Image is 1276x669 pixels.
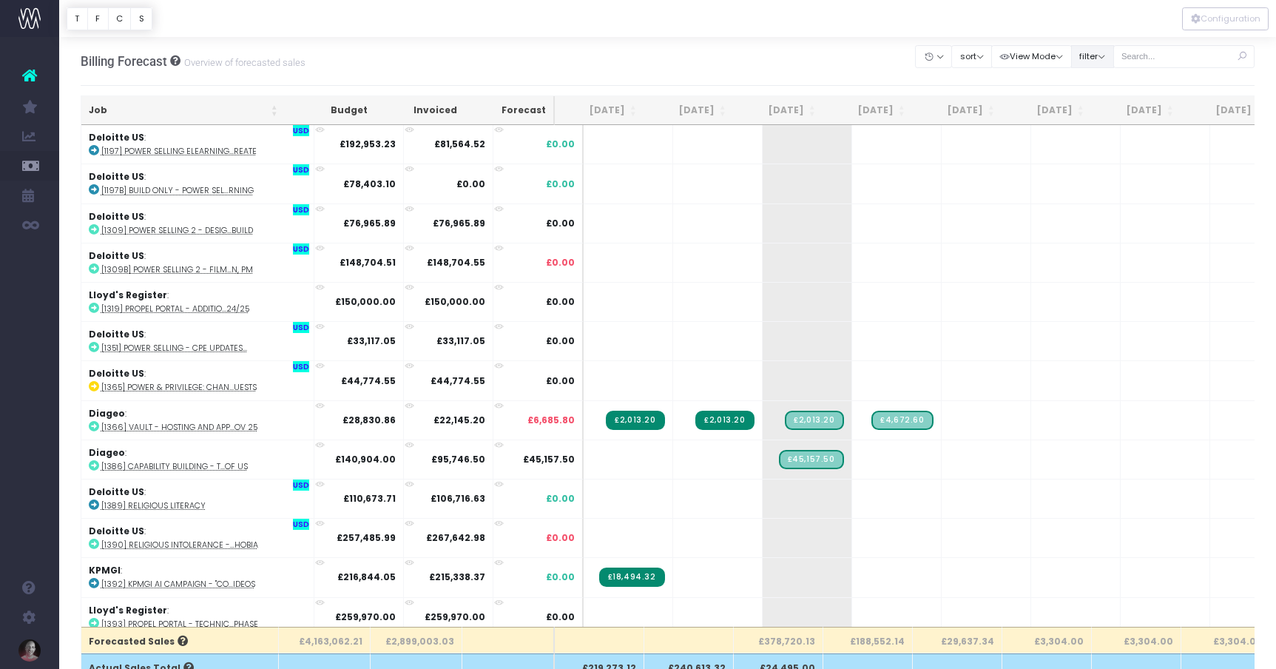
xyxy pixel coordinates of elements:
span: Streamtime Draft Invoice: [1366] Vault - Hosting and Application Support - Year 4, Nov 24-Nov 25 [785,411,843,430]
span: £0.00 [546,138,575,151]
button: C [108,7,132,30]
th: Dec 25: activate to sort column ascending [913,96,1002,125]
strong: £140,904.00 [335,453,396,465]
strong: Lloyd's Register [89,604,167,616]
strong: £76,965.89 [433,217,485,229]
th: Feb 26: activate to sort column ascending [1092,96,1181,125]
span: Streamtime Invoice: 2243 – [1392] AI Campaign - [599,568,665,587]
span: £0.00 [546,217,575,230]
strong: £22,145.20 [433,414,485,426]
td: : [81,440,314,479]
span: USD [293,519,309,530]
strong: £148,704.55 [427,256,485,269]
small: Overview of forecasted sales [180,54,306,69]
th: £2,899,003.03 [371,627,462,653]
strong: Deloitte US [89,210,144,223]
strong: £33,117.05 [436,334,485,347]
strong: Deloitte US [89,170,144,183]
span: USD [293,125,309,136]
th: Jan 26: activate to sort column ascending [1002,96,1092,125]
abbr: [1197b] Build only - Power Selling Elearning [101,185,254,196]
span: £0.00 [546,295,575,309]
span: Billing Forecast [81,54,167,69]
button: filter [1071,45,1114,68]
th: Aug 25: activate to sort column ascending [555,96,644,125]
abbr: [1393] Propel Portal - Technical Codes Design & Build Phase [101,619,258,630]
td: : [81,557,314,596]
th: £188,552.14 [823,627,913,653]
span: £0.00 [546,178,575,191]
span: £0.00 [546,492,575,505]
th: Oct 25: activate to sort column ascending [734,96,823,125]
strong: £76,965.89 [343,217,396,229]
span: £0.00 [546,256,575,269]
abbr: [1197] Power Selling Elearning - Create [101,146,257,157]
abbr: [1319] Propel Portal - Additional Funds 24/25 [101,303,249,315]
strong: £106,716.63 [431,492,485,505]
th: £378,720.13 [734,627,823,653]
abbr: [1351] Power Selling - CPE Updates [101,343,247,354]
abbr: [1366] Vault - Hosting and Application Support - Year 4, Nov 24-Nov 25 [101,422,257,433]
span: Streamtime Invoice: 2254 – [1366] Vault - Hosting and Application Support - Year 4, Nov 24-Nov 25 [606,411,664,430]
strong: Deloitte US [89,367,144,380]
span: £0.00 [546,531,575,545]
td: : [81,518,314,557]
th: £3,304.00 [1092,627,1181,653]
th: £3,304.00 [1002,627,1092,653]
span: USD [293,322,309,333]
strong: Diageo [89,407,125,420]
strong: £44,774.55 [431,374,485,387]
strong: £215,338.37 [429,571,485,583]
td: : [81,125,314,164]
span: Streamtime Draft Invoice: [1386] Capability building for Senior Leaders - the measure of us [779,450,844,469]
td: : [81,597,314,636]
span: USD [293,204,309,215]
abbr: [1389] Religious Literacy [101,500,206,511]
strong: Deloitte US [89,249,144,262]
strong: £257,485.99 [337,531,396,544]
th: Mar 26: activate to sort column ascending [1181,96,1271,125]
button: T [67,7,88,30]
button: S [130,7,152,30]
span: USD [293,243,309,255]
strong: £95,746.50 [431,453,485,465]
strong: £259,970.00 [335,611,396,623]
strong: £148,704.51 [340,256,396,269]
strong: £81,564.52 [434,138,485,150]
abbr: [1309b] Power Selling 2 - Film, Animation, PM [101,264,253,275]
span: £45,157.50 [523,453,575,466]
span: Streamtime Draft Invoice: [1366] Vault - Hosting and Application Support - Year 4, Nov 24-Nov 25 [871,411,933,430]
th: Sep 25: activate to sort column ascending [644,96,734,125]
th: £3,304.00 [1181,627,1271,653]
td: : [81,360,314,400]
strong: Deloitte US [89,328,144,340]
td: : [81,400,314,440]
strong: £28,830.86 [342,414,396,426]
strong: Deloitte US [89,485,144,498]
th: £29,637.34 [913,627,1002,653]
abbr: [1390] Religious Intolerance - Antisemitism + Islamophobia [101,539,258,551]
strong: £44,774.55 [341,374,396,387]
th: Forecast [465,96,555,125]
abbr: [1309] Power Selling 2 - Design + Build [101,225,253,236]
span: £0.00 [546,374,575,388]
strong: £78,403.10 [343,178,396,190]
strong: £267,642.98 [426,531,485,544]
button: sort [951,45,992,68]
strong: £33,117.05 [347,334,396,347]
th: £4,163,062.21 [279,627,371,653]
input: Search... [1113,45,1255,68]
div: Vertical button group [67,7,152,30]
strong: £150,000.00 [425,295,485,308]
span: USD [293,361,309,372]
span: £6,685.80 [527,414,575,427]
td: : [81,243,314,282]
th: Job: activate to sort column ascending [81,96,286,125]
strong: £259,970.00 [425,611,485,623]
strong: Lloyd's Register [89,289,167,301]
td: : [81,164,314,203]
span: USD [293,164,309,175]
abbr: [1392] KPMGI AI Campaign - [101,579,255,590]
strong: Deloitte US [89,131,144,144]
th: Nov 25: activate to sort column ascending [823,96,913,125]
